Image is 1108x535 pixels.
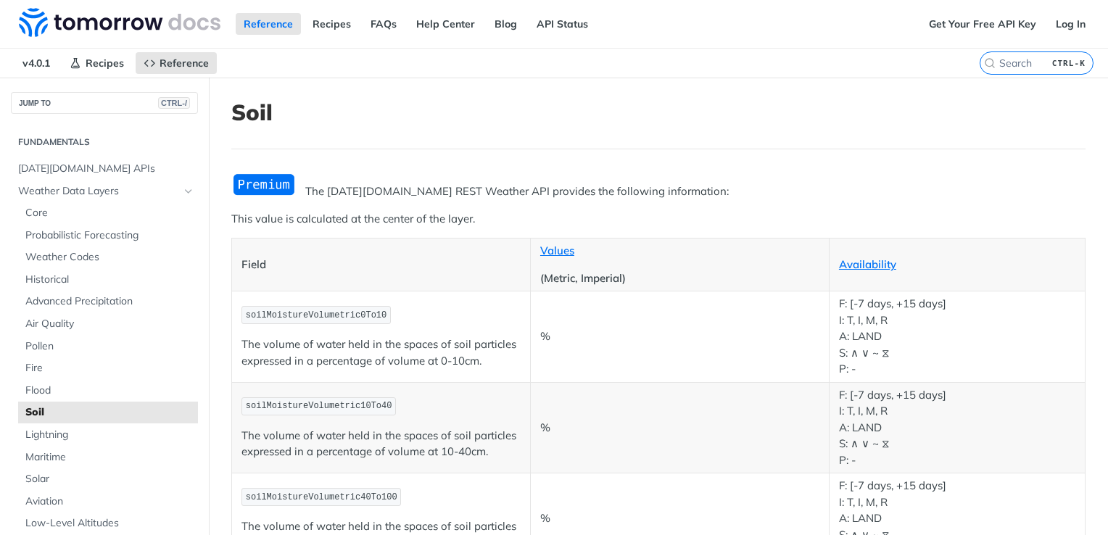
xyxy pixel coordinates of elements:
span: Pollen [25,339,194,354]
a: Reference [236,13,301,35]
a: Recipes [62,52,132,74]
a: Core [18,202,198,224]
a: Low-Level Altitudes [18,513,198,534]
span: Low-Level Altitudes [25,516,194,531]
img: Tomorrow.io Weather API Docs [19,8,220,37]
a: Reference [136,52,217,74]
span: Recipes [86,57,124,70]
h2: Fundamentals [11,136,198,149]
a: Maritime [18,447,198,468]
a: Probabilistic Forecasting [18,225,198,246]
span: Lightning [25,428,194,442]
span: Flood [25,383,194,398]
a: Weather Codes [18,246,198,268]
a: Historical [18,269,198,291]
a: Fire [18,357,198,379]
p: % [540,510,819,527]
p: The volume of water held in the spaces of soil particles expressed in a percentage of volume at 0... [241,336,521,369]
span: v4.0.1 [15,52,58,74]
a: Help Center [408,13,483,35]
span: Historical [25,273,194,287]
button: Hide subpages for Weather Data Layers [183,186,194,197]
a: Advanced Precipitation [18,291,198,312]
a: Soil [18,402,198,423]
span: Solar [25,472,194,486]
button: JUMP TOCTRL-/ [11,92,198,114]
span: Probabilistic Forecasting [25,228,194,243]
p: The volume of water held in the spaces of soil particles expressed in a percentage of volume at 1... [241,428,521,460]
kbd: CTRL-K [1049,56,1089,70]
span: Reference [160,57,209,70]
a: Values [540,244,574,257]
a: [DATE][DOMAIN_NAME] APIs [11,158,198,180]
a: Lightning [18,424,198,446]
a: Aviation [18,491,198,513]
span: soilMoistureVolumetric40To100 [246,492,397,502]
a: Solar [18,468,198,490]
span: Weather Codes [25,250,194,265]
p: % [540,328,819,345]
span: soilMoistureVolumetric0To10 [246,310,386,320]
span: Fire [25,361,194,376]
span: [DATE][DOMAIN_NAME] APIs [18,162,194,176]
a: Flood [18,380,198,402]
span: CTRL-/ [158,97,190,109]
a: Availability [839,257,896,271]
a: Log In [1048,13,1093,35]
span: Weather Data Layers [18,184,179,199]
p: (Metric, Imperial) [540,270,819,287]
span: Air Quality [25,317,194,331]
a: Weather Data LayersHide subpages for Weather Data Layers [11,181,198,202]
span: Core [25,206,194,220]
span: Advanced Precipitation [25,294,194,309]
p: % [540,420,819,436]
span: Aviation [25,494,194,509]
a: FAQs [363,13,405,35]
span: Maritime [25,450,194,465]
a: Air Quality [18,313,198,335]
p: This value is calculated at the center of the layer. [231,211,1086,228]
h1: Soil [231,99,1086,125]
a: Blog [487,13,525,35]
svg: Search [984,57,996,69]
a: API Status [529,13,596,35]
p: F: [-7 days, +15 days] I: T, I, M, R A: LAND S: ∧ ∨ ~ ⧖ P: - [839,296,1075,378]
p: Field [241,257,521,273]
p: F: [-7 days, +15 days] I: T, I, M, R A: LAND S: ∧ ∨ ~ ⧖ P: - [839,387,1075,469]
span: soilMoistureVolumetric10To40 [246,401,392,411]
a: Get Your Free API Key [921,13,1044,35]
p: The [DATE][DOMAIN_NAME] REST Weather API provides the following information: [231,183,1086,200]
a: Recipes [305,13,359,35]
a: Pollen [18,336,198,357]
span: Soil [25,405,194,420]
